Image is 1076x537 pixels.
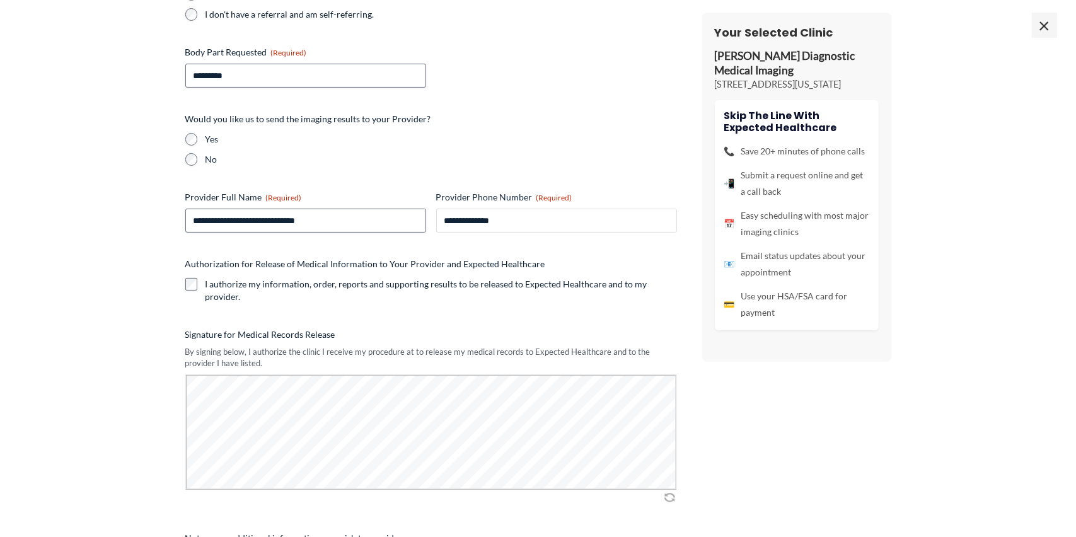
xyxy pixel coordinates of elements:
h4: Skip the line with Expected Healthcare [724,110,869,134]
label: Signature for Medical Records Release [185,328,677,341]
span: × [1032,13,1057,38]
h3: Your Selected Clinic [715,25,879,40]
legend: Authorization for Release of Medical Information to Your Provider and Expected Healthcare [185,258,545,270]
div: By signing below, I authorize the clinic I receive my procedure at to release my medical records ... [185,346,677,369]
span: 📅 [724,216,735,232]
label: Yes [205,133,677,146]
li: Easy scheduling with most major imaging clinics [724,207,869,240]
span: (Required) [271,48,307,57]
span: 📧 [724,256,735,272]
span: (Required) [536,193,572,202]
span: 💳 [724,296,735,313]
span: 📲 [724,175,735,192]
img: Clear Signature [662,491,677,504]
li: Email status updates about your appointment [724,248,869,280]
legend: Would you like us to send the imaging results to your Provider? [185,113,431,125]
label: I don't have a referral and am self-referring. [205,8,426,21]
span: (Required) [266,193,302,202]
span: 📞 [724,143,735,159]
li: Submit a request online and get a call back [724,167,869,200]
label: Provider Full Name [185,191,426,204]
p: [STREET_ADDRESS][US_STATE] [715,78,879,91]
li: Use your HSA/FSA card for payment [724,288,869,321]
label: Provider Phone Number [436,191,677,204]
label: No [205,153,677,166]
label: Body Part Requested [185,46,426,59]
li: Save 20+ minutes of phone calls [724,143,869,159]
p: [PERSON_NAME] Diagnostic Medical Imaging [715,49,879,78]
label: I authorize my information, order, reports and supporting results to be released to Expected Heal... [205,278,677,303]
